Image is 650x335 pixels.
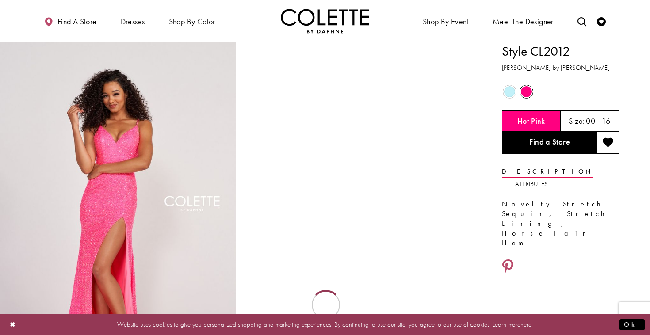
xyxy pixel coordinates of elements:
span: Shop By Event [423,17,469,26]
a: Find a Store [502,132,597,154]
div: Hot Pink [519,84,534,99]
a: Meet the designer [490,9,556,33]
span: Dresses [121,17,145,26]
a: Check Wishlist [595,9,608,33]
div: Product color controls state depends on size chosen [502,84,619,100]
h3: [PERSON_NAME] by [PERSON_NAME] [502,63,619,73]
span: Shop by color [169,17,215,26]
h5: 00 - 16 [586,117,610,126]
span: Shop by color [167,9,218,33]
h1: Style CL2012 [502,42,619,61]
a: Find a store [42,9,99,33]
a: Share using Pinterest - Opens in new tab [502,259,514,276]
span: Meet the designer [493,17,554,26]
a: here [520,320,531,329]
img: Colette by Daphne [281,9,369,33]
div: Novelty Stretch Sequin, Stretch Lining, Horse Hair Hem [502,199,619,248]
a: Toggle search [575,9,589,33]
button: Add to wishlist [597,132,619,154]
span: Find a store [57,17,97,26]
span: Dresses [119,9,147,33]
video: Style CL2012 Colette by Daphne #1 autoplay loop mute video [240,42,476,160]
button: Submit Dialog [619,319,645,330]
button: Close Dialog [5,317,20,332]
a: Attributes [515,178,548,190]
span: Size: [569,116,585,126]
a: Description [502,165,593,178]
h5: Chosen color [517,117,545,126]
p: Website uses cookies to give you personalized shopping and marketing experiences. By continuing t... [64,319,586,331]
div: Light Blue [502,84,517,99]
a: Visit Home Page [281,9,369,33]
span: Shop By Event [421,9,471,33]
